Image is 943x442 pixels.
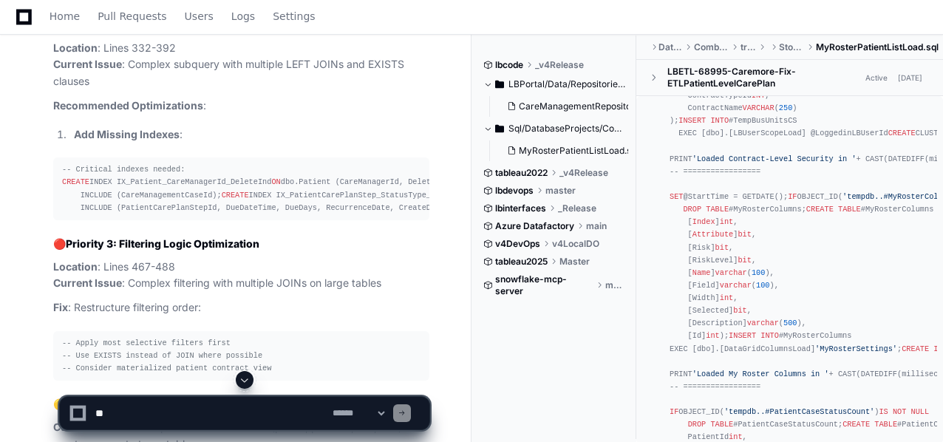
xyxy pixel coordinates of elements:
[605,279,626,291] span: main
[495,185,534,197] span: lbdevops
[706,331,719,340] span: int
[62,163,421,214] div: INDEX IX_Patient_CareManagerId_DeleteInd dbo.Patient (CareManagerId, DeleteInd) INCLUDE (PatientI...
[53,276,122,289] strong: Current Issue
[495,238,540,250] span: v4DevOps
[815,344,897,353] span: 'MyRosterSettings'
[53,98,429,115] p: :
[720,281,752,290] span: varchar
[495,59,523,71] span: lbcode
[53,237,429,251] h3: 🔴
[508,78,625,90] span: LBPortal/Data/Repositories/Patient
[545,185,576,197] span: master
[783,319,797,327] span: 500
[552,238,599,250] span: v4LocalDO
[683,205,701,214] span: DROP
[678,116,706,125] span: INSERT
[692,268,711,277] span: Name
[898,72,922,84] div: [DATE]
[501,140,628,161] button: MyRosterPatientListLoad.sql
[729,331,756,340] span: INSERT
[741,41,756,53] span: transactional
[720,293,733,302] span: int
[838,205,861,214] span: TABLE
[720,217,733,226] span: int
[816,41,939,53] span: MyRosterPatientListLoad.sql
[53,299,429,316] p: : Restructure filtering order:
[53,301,68,313] strong: Fix
[495,167,548,179] span: tableau2022
[62,364,271,373] span: -- Consider materialized patient contract view
[53,259,429,293] p: : Lines 467-488 : Complex filtering with multiple JOINs on large tables
[273,12,315,21] span: Settings
[706,205,729,214] span: TABLE
[738,230,751,239] span: bit
[779,41,804,53] span: Stored Procedures
[495,203,546,214] span: lbinterfaces
[483,117,625,140] button: Sql/DatabaseProjects/CombinedDatabaseNew/transactional/dbo/Stored Procedures
[231,12,255,21] span: Logs
[559,167,608,179] span: _v4Release
[501,96,628,117] button: CareManagementRepository.cs
[779,103,792,112] span: 250
[53,40,429,90] p: : Lines 332-392 : Complex subquery with multiple LEFT JOINs and EXISTS clauses
[62,339,231,347] span: -- Apply most selective filters first
[692,217,715,226] span: Index
[508,123,625,135] span: Sql/DatabaseProjects/CombinedDatabaseNew/transactional/dbo/Stored Procedures
[495,120,504,137] svg: Directory
[902,344,929,353] span: CREATE
[756,281,769,290] span: 100
[694,41,729,53] span: CombinedDatabaseNew
[495,220,574,232] span: Azure Datafactory
[710,116,729,125] span: INTO
[670,167,760,176] span: -- =================
[760,331,779,340] span: INTO
[715,243,729,252] span: bit
[658,41,682,53] span: DatabaseProjects
[747,319,779,327] span: varchar
[733,306,746,315] span: bit
[98,12,166,21] span: Pull Requests
[62,165,185,174] span: -- Critical indexes needed:
[715,268,747,277] span: varchar
[222,191,249,200] span: CREATE
[53,58,122,70] strong: Current Issue
[53,260,98,273] strong: Location
[53,41,98,54] strong: Location
[559,256,590,268] span: Master
[62,177,89,186] span: CREATE
[66,237,259,250] strong: Priority 3: Filtering Logic Optimization
[495,256,548,268] span: tableau2025
[692,230,733,239] span: Attribute
[535,59,584,71] span: _v4Release
[50,12,80,21] span: Home
[806,205,834,214] span: CREATE
[558,203,596,214] span: _Release
[62,351,262,360] span: -- Use EXISTS instead of JOIN where possible
[519,101,651,112] span: CareManagementRepository.cs
[69,126,429,143] li: :
[861,71,892,85] span: Active
[495,75,504,93] svg: Directory
[692,154,857,163] span: 'Loaded Contract-Level Security in '
[74,128,180,140] strong: Add Missing Indexes
[586,220,607,232] span: main
[692,370,829,378] span: 'Loaded My Roster Columns in '
[271,177,280,186] span: ON
[670,192,683,201] span: SET
[519,145,639,157] span: MyRosterPatientListLoad.sql
[888,129,916,137] span: CREATE
[788,192,797,201] span: IF
[752,268,765,277] span: 100
[53,99,203,112] strong: Recommended Optimizations
[185,12,214,21] span: Users
[495,273,593,297] span: snowflake-mcp-server
[743,103,775,112] span: VARCHAR
[738,256,751,265] span: bit
[483,72,625,96] button: LBPortal/Data/Repositories/Patient
[667,66,861,89] div: LBETL-68995-Caremore-Fix-ETLPatientLevelCarePlan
